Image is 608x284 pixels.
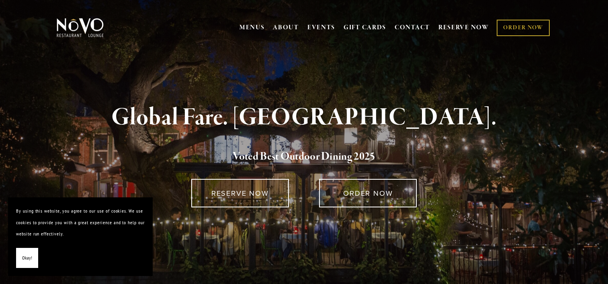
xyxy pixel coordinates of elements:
[70,148,538,165] h2: 5
[191,179,289,207] a: RESERVE NOW
[111,102,497,133] strong: Global Fare. [GEOGRAPHIC_DATA].
[55,18,105,38] img: Novo Restaurant &amp; Lounge
[438,20,489,35] a: RESERVE NOW
[273,24,299,32] a: ABOUT
[8,197,153,276] section: Cookie banner
[16,248,38,268] button: Okay!
[16,205,145,240] p: By using this website, you agree to our use of cookies. We use cookies to provide you with a grea...
[307,24,335,32] a: EVENTS
[233,150,370,165] a: Voted Best Outdoor Dining 202
[344,20,386,35] a: GIFT CARDS
[395,20,430,35] a: CONTACT
[319,179,417,207] a: ORDER NOW
[497,20,549,36] a: ORDER NOW
[22,252,32,264] span: Okay!
[240,24,265,32] a: MENUS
